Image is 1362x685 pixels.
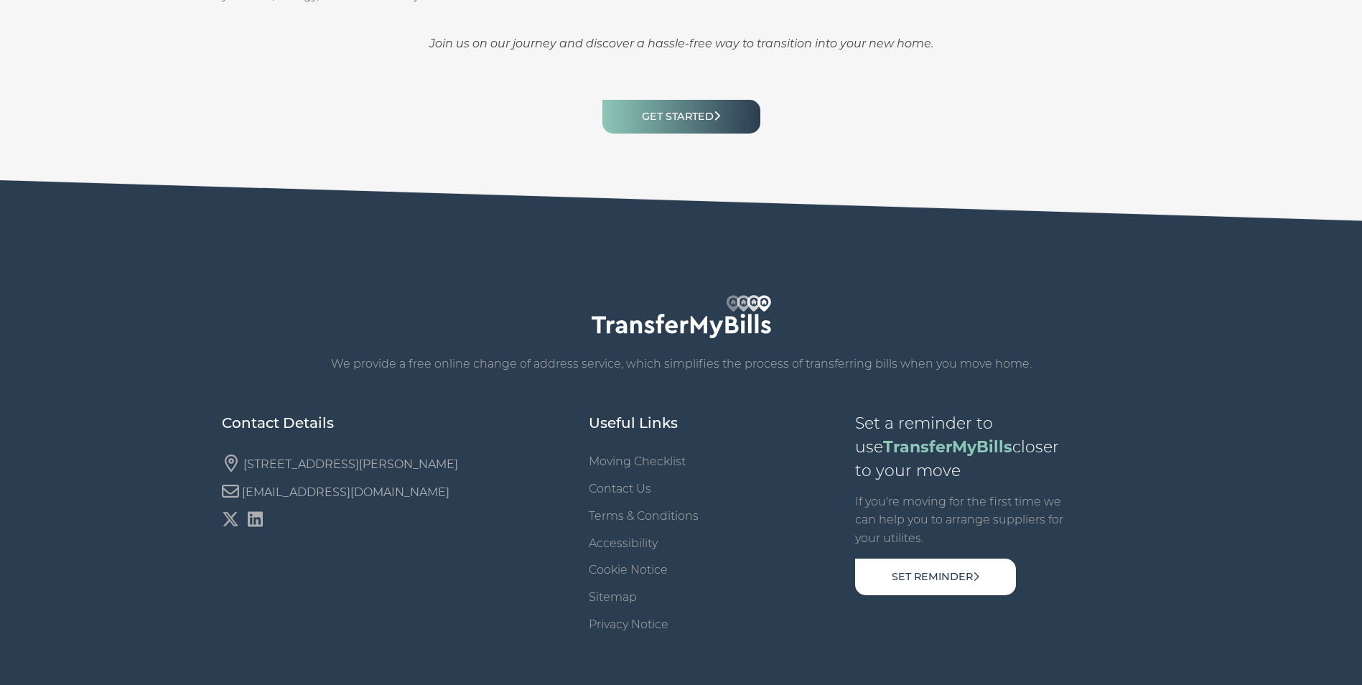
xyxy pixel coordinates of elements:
h5: Useful Links [589,413,700,433]
h5: Contact Details [222,413,507,433]
a: [STREET_ADDRESS][PERSON_NAME] [243,457,458,471]
em: Join us on our journey and discover a hassle-free way to transition into your new home. [429,37,933,50]
a: Get Started [602,100,760,134]
a: Terms & Conditions [589,509,699,523]
a: Moving Checklist [589,455,686,468]
a: Cookie Notice [589,563,668,577]
p: Set a reminder to use closer to your move [855,413,1067,482]
a: Contact Us [589,482,651,495]
a: Sitemap [589,590,637,604]
p: We provide a free online change of address service, which simplifies the process of transferring ... [222,355,1141,373]
a: Set Reminder [855,559,1016,595]
p: If you're moving for the first time we can help you to arrange suppliers for your utilites. [855,493,1067,549]
a: Accessibility [589,536,658,550]
a: [EMAIL_ADDRESS][DOMAIN_NAME] [242,485,449,499]
a: Privacy Notice [589,618,668,631]
img: TransferMyBills.com [592,295,771,338]
strong: TransferMyBills [883,437,1012,457]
